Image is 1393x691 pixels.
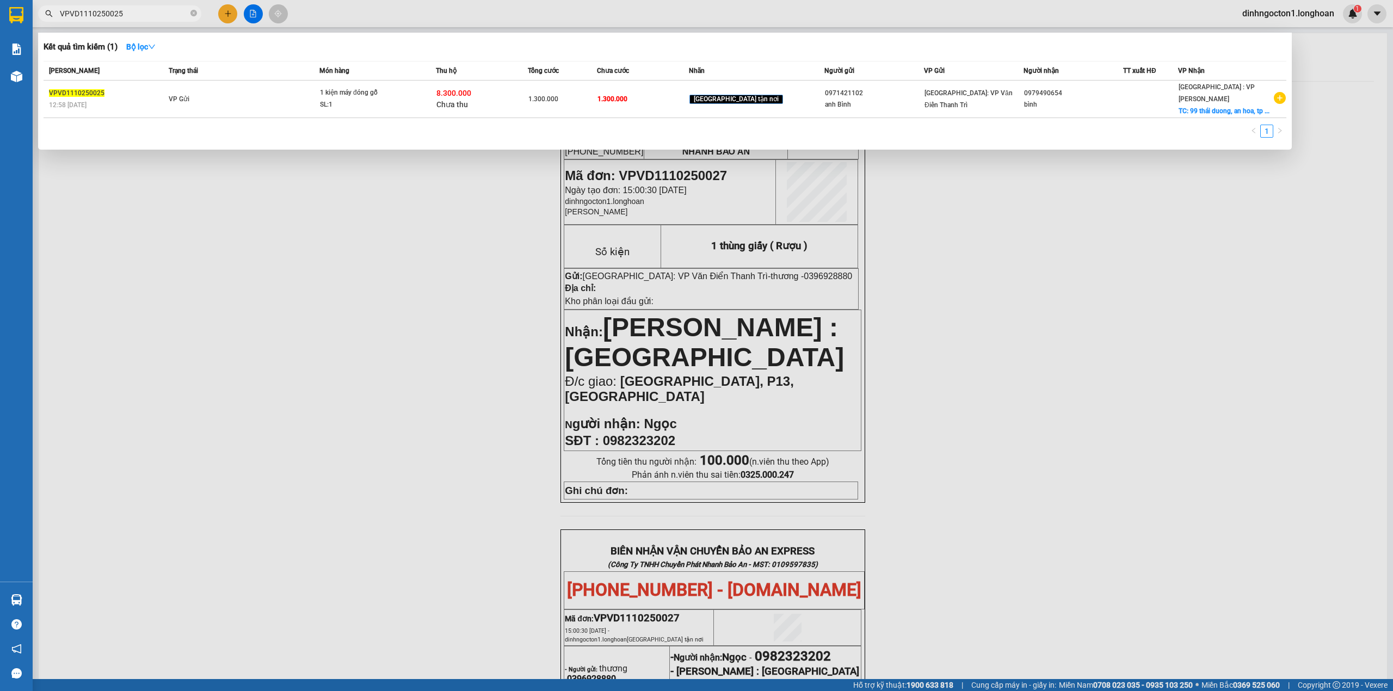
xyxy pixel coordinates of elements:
[60,8,188,20] input: Tìm tên, số ĐT hoặc mã đơn
[1273,125,1286,138] button: right
[1277,127,1283,134] span: right
[11,594,22,606] img: warehouse-icon
[11,44,22,55] img: solution-icon
[69,22,219,33] span: Ngày in phiếu: 13:08 ngày
[436,67,457,75] span: Thu hộ
[1179,83,1255,103] span: [GEOGRAPHIC_DATA] : VP [PERSON_NAME]
[320,87,402,99] div: 1 kiện máy đóng gỗ
[45,10,53,17] span: search
[1024,67,1059,75] span: Người nhận
[169,95,189,103] span: VP Gửi
[9,7,23,23] img: logo-vxr
[1179,107,1269,115] span: TC: 99 thái duong, an hoa, tp ...
[49,89,104,97] span: VPVD1110250025
[319,67,349,75] span: Món hàng
[49,101,87,109] span: 12:58 [DATE]
[1247,125,1260,138] li: Previous Page
[30,37,58,46] strong: CSKH:
[528,95,558,103] span: 1.300.000
[1123,67,1156,75] span: TT xuất HĐ
[825,99,923,110] div: anh Bình
[825,88,923,99] div: 0971421102
[320,99,402,111] div: SL: 1
[148,43,156,51] span: down
[689,95,783,104] span: [GEOGRAPHIC_DATA] tận nơi
[1024,99,1123,110] div: bình
[1247,125,1260,138] button: left
[95,37,200,57] span: CÔNG TY TNHH CHUYỂN PHÁT NHANH BẢO AN
[1178,67,1205,75] span: VP Nhận
[1260,125,1273,138] li: 1
[11,71,22,82] img: warehouse-icon
[1024,88,1123,99] div: 0979490654
[1250,127,1257,134] span: left
[4,37,83,56] span: [PHONE_NUMBER]
[436,100,468,109] span: Chưa thu
[528,67,559,75] span: Tổng cước
[11,668,22,678] span: message
[72,5,215,20] strong: PHIẾU DÁN LÊN HÀNG
[1261,125,1273,137] a: 1
[597,67,629,75] span: Chưa cước
[436,89,471,97] span: 8.300.000
[1273,125,1286,138] li: Next Page
[190,9,197,19] span: close-circle
[169,67,198,75] span: Trạng thái
[924,67,945,75] span: VP Gửi
[824,67,854,75] span: Người gửi
[924,89,1013,109] span: [GEOGRAPHIC_DATA]: VP Văn Điển Thanh Trì
[11,644,22,654] span: notification
[118,38,164,55] button: Bộ lọcdown
[49,67,100,75] span: [PERSON_NAME]
[597,95,627,103] span: 1.300.000
[11,619,22,630] span: question-circle
[190,10,197,16] span: close-circle
[44,41,118,53] h3: Kết quả tìm kiếm ( 1 )
[1274,92,1286,104] span: plus-circle
[689,67,705,75] span: Nhãn
[126,42,156,51] strong: Bộ lọc
[4,66,167,81] span: Mã đơn: VPVD1110250025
